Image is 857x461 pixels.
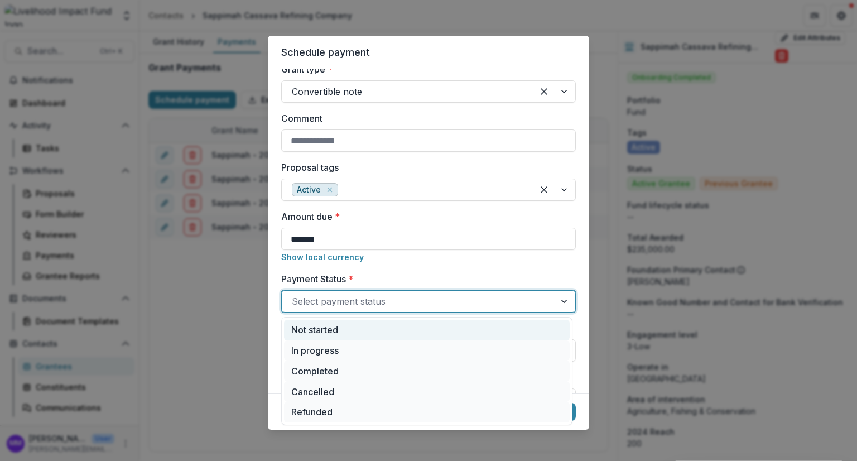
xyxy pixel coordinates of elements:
header: Schedule payment [268,36,589,69]
div: Not started [284,320,570,340]
label: Payment Status [281,272,569,286]
label: Grant type [281,63,569,76]
div: Clear selected options [535,181,553,199]
label: Proposal tags [281,161,569,174]
div: Refunded [284,402,570,422]
div: Remove Active [324,184,335,195]
div: In progress [284,340,570,361]
div: Clear selected options [535,83,553,100]
label: Amount due [281,210,569,223]
span: Active [297,185,321,195]
div: Completed [284,361,570,381]
label: Comment [281,112,569,125]
button: Show local currency [281,252,364,262]
div: Cancelled [284,381,570,402]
